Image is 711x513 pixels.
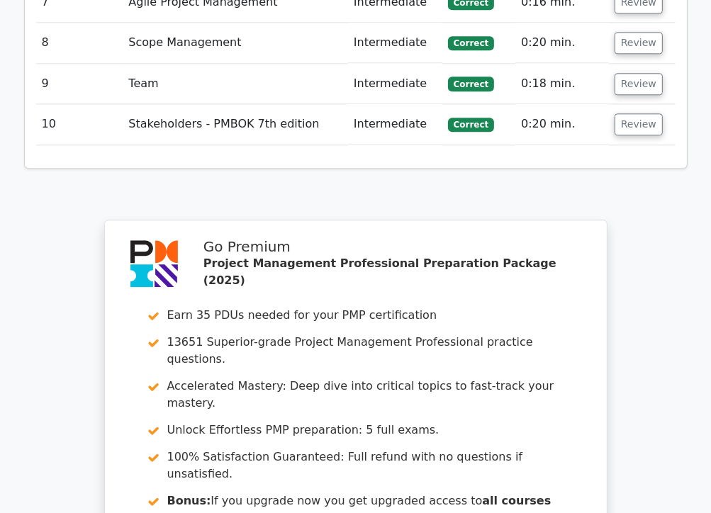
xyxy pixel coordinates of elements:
button: Review [615,32,663,54]
td: Intermediate [348,23,442,63]
td: 0:18 min. [515,64,609,104]
td: 10 [36,104,123,145]
td: 0:20 min. [515,104,609,145]
td: Scope Management [123,23,348,63]
span: Correct [448,36,494,50]
td: 9 [36,64,123,104]
td: Intermediate [348,64,442,104]
button: Review [615,113,663,135]
td: Intermediate [348,104,442,145]
td: 8 [36,23,123,63]
span: Correct [448,118,494,132]
button: Review [615,73,663,95]
td: Team [123,64,348,104]
td: Stakeholders - PMBOK 7th edition [123,104,348,145]
td: 0:20 min. [515,23,609,63]
span: Correct [448,77,494,91]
